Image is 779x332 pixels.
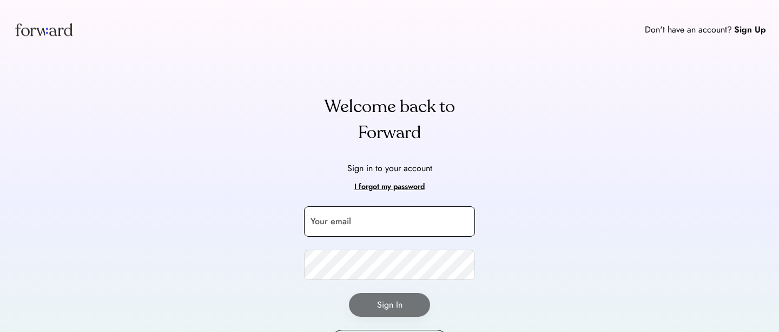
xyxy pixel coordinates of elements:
[734,23,766,36] div: Sign Up
[304,94,475,146] div: Welcome back to Forward
[645,23,732,36] div: Don't have an account?
[349,293,430,317] button: Sign In
[347,162,432,175] div: Sign in to your account
[354,180,425,193] div: I forgot my password
[13,13,75,46] img: Forward logo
